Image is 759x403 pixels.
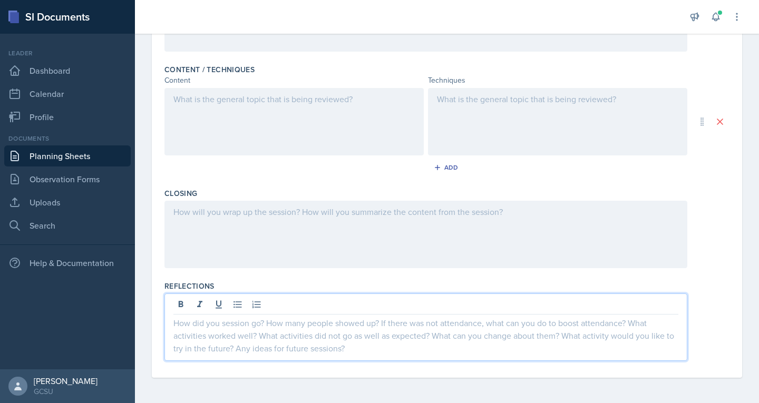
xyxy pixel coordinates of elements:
div: Techniques [428,75,687,86]
a: Profile [4,106,131,127]
div: GCSU [34,386,98,397]
label: Reflections [164,281,215,291]
div: [PERSON_NAME] [34,376,98,386]
a: Dashboard [4,60,131,81]
div: Leader [4,48,131,58]
label: Content / Techniques [164,64,255,75]
a: Observation Forms [4,169,131,190]
div: Content [164,75,424,86]
button: Add [430,160,464,175]
a: Uploads [4,192,131,213]
div: Add [436,163,459,172]
div: Help & Documentation [4,252,131,273]
div: Documents [4,134,131,143]
a: Calendar [4,83,131,104]
label: Closing [164,188,197,199]
a: Search [4,215,131,236]
a: Planning Sheets [4,145,131,166]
